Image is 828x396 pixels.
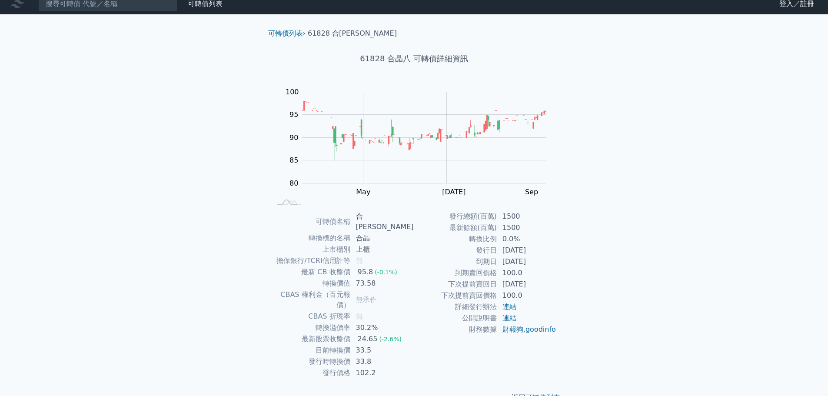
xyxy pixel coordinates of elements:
td: 102.2 [351,367,414,379]
td: [DATE] [497,245,557,256]
td: 33.5 [351,345,414,356]
td: 詳細發行辦法 [414,301,497,313]
tspan: Sep [525,188,538,196]
span: 無 [356,256,363,265]
td: 轉換溢價率 [272,322,351,333]
td: 30.2% [351,322,414,333]
div: 24.65 [356,334,379,344]
td: 到期日 [414,256,497,267]
td: 發行日 [414,245,497,256]
td: [DATE] [497,256,557,267]
td: CBAS 折現率 [272,311,351,322]
td: 上櫃 [351,244,414,255]
span: 無 [356,312,363,320]
td: [DATE] [497,279,557,290]
tspan: 90 [289,133,298,142]
li: 61828 合[PERSON_NAME] [308,28,397,39]
td: 100.0 [497,290,557,301]
td: 最新餘額(百萬) [414,222,497,233]
a: 可轉債列表 [268,29,303,37]
td: 轉換比例 [414,233,497,245]
td: 擔保銀行/TCRI信用評等 [272,255,351,266]
tspan: May [356,188,370,196]
td: 下次提前賣回日 [414,279,497,290]
span: (-2.6%) [379,336,402,343]
a: 連結 [502,303,516,311]
li: › [268,28,306,39]
td: 到期賣回價格 [414,267,497,279]
a: 財報狗 [502,325,523,333]
tspan: 85 [289,156,298,164]
td: 73.58 [351,278,414,289]
span: (-0.1%) [375,269,397,276]
td: 合晶 [351,233,414,244]
td: 1500 [497,211,557,222]
td: 最新股票收盤價 [272,333,351,345]
g: Chart [281,88,559,196]
div: 95.8 [356,267,375,277]
td: 下次提前賣回價格 [414,290,497,301]
td: 上市櫃別 [272,244,351,255]
td: 100.0 [497,267,557,279]
td: 發行總額(百萬) [414,211,497,222]
td: 發行價格 [272,367,351,379]
td: 轉換價值 [272,278,351,289]
td: 最新 CB 收盤價 [272,266,351,278]
td: 發行時轉換價 [272,356,351,367]
a: 連結 [502,314,516,322]
td: 可轉債名稱 [272,211,351,233]
td: 財務數據 [414,324,497,335]
td: CBAS 權利金（百元報價） [272,289,351,311]
tspan: 95 [289,110,298,119]
td: 轉換標的名稱 [272,233,351,244]
td: 33.8 [351,356,414,367]
tspan: 100 [286,88,299,96]
tspan: [DATE] [442,188,466,196]
td: 1500 [497,222,557,233]
span: 無承作 [356,296,377,304]
td: 合[PERSON_NAME] [351,211,414,233]
tspan: 80 [289,179,298,187]
td: 公開說明書 [414,313,497,324]
td: , [497,324,557,335]
h1: 61828 合晶八 可轉債詳細資訊 [261,53,567,65]
td: 0.0% [497,233,557,245]
a: goodinfo [525,325,556,333]
td: 目前轉換價 [272,345,351,356]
